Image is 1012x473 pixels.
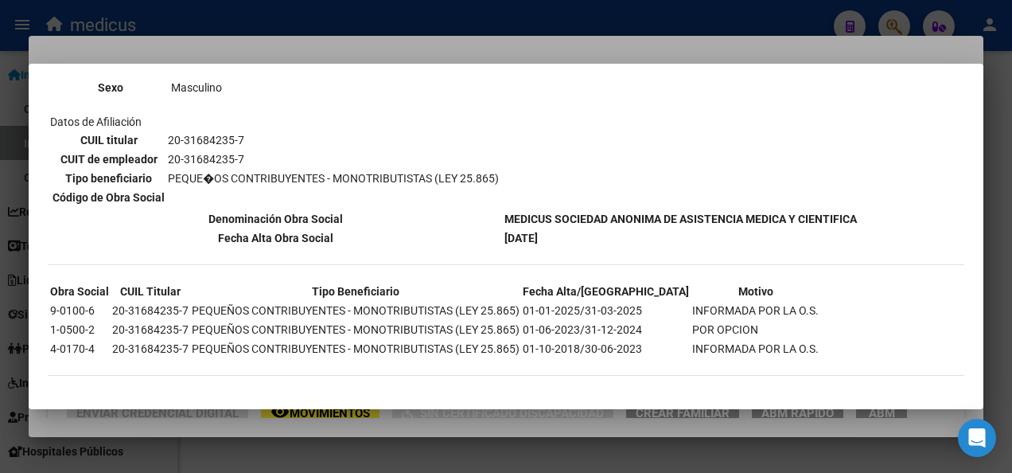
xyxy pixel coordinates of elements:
[52,131,165,149] th: CUIL titular
[522,321,690,338] td: 01-06-2023/31-12-2024
[52,79,169,96] th: Sexo
[191,321,520,338] td: PEQUEÑOS CONTRIBUYENTES - MONOTRIBUTISTAS (LEY 25.865)
[111,321,189,338] td: 20-31684235-7
[691,283,819,300] th: Motivo
[522,340,690,358] td: 01-10-2018/30-06-2023
[522,283,690,300] th: Fecha Alta/[GEOGRAPHIC_DATA]
[111,283,189,300] th: CUIL Titular
[691,340,819,358] td: INFORMADA POR LA O.S.
[691,302,819,319] td: INFORMADA POR LA O.S.
[691,321,819,338] td: POR OPCION
[167,170,500,187] td: PEQUE�OS CONTRIBUYENTES - MONOTRIBUTISTAS (LEY 25.865)
[111,302,189,319] td: 20-31684235-7
[191,283,520,300] th: Tipo Beneficiario
[111,340,189,358] td: 20-31684235-7
[167,150,500,168] td: 20-31684235-7
[52,189,165,206] th: Código de Obra Social
[49,321,110,338] td: 1-0500-2
[167,131,500,149] td: 20-31684235-7
[191,340,520,358] td: PEQUEÑOS CONTRIBUYENTES - MONOTRIBUTISTAS (LEY 25.865)
[49,210,502,228] th: Denominación Obra Social
[958,419,996,457] div: Open Intercom Messenger
[170,79,354,96] td: Masculino
[191,302,520,319] td: PEQUEÑOS CONTRIBUYENTES - MONOTRIBUTISTAS (LEY 25.865)
[49,302,110,319] td: 9-0100-6
[49,229,502,247] th: Fecha Alta Obra Social
[504,213,857,225] b: MEDICUS SOCIEDAD ANONIMA DE ASISTENCIA MEDICA Y CIENTIFICA
[49,283,110,300] th: Obra Social
[49,340,110,358] td: 4-0170-4
[522,302,690,319] td: 01-01-2025/31-03-2025
[504,232,538,244] b: [DATE]
[52,150,165,168] th: CUIT de empleador
[52,170,165,187] th: Tipo beneficiario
